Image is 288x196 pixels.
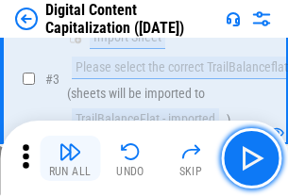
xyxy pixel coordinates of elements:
[40,136,100,181] button: Run All
[15,8,38,30] img: Back
[179,140,202,163] img: Skip
[100,136,161,181] button: Undo
[45,1,218,37] div: Digital Content Capitalization ([DATE])
[236,143,266,173] img: Main button
[179,166,203,177] div: Skip
[250,8,273,30] img: Settings menu
[59,140,81,163] img: Run All
[90,26,165,49] div: Import Sheet
[161,136,221,181] button: Skip
[45,72,59,87] span: # 3
[119,140,142,163] img: Undo
[116,166,144,177] div: Undo
[226,11,241,26] img: Support
[49,166,92,177] div: Run All
[72,108,219,131] div: TrailBalanceFlat - imported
